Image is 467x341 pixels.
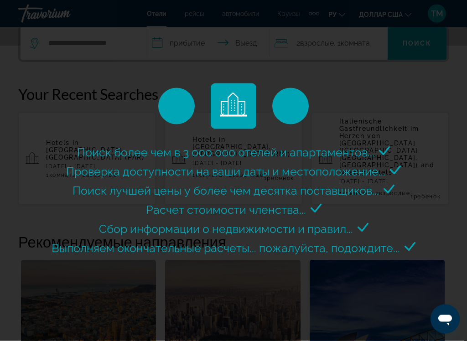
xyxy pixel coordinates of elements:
[73,184,379,197] span: Поиск лучшей цены у более чем десятка поставщиков...
[77,145,374,159] span: Поиск более чем в 3 000 000 отелей и апартаментов...
[52,241,400,255] span: Выполняем окончательные расчеты... пожалуйста, подождите...
[146,203,306,217] span: Расчет стоимости членства...
[431,305,460,334] iframe: Кнопка запуска окна обмена сообщениями
[66,165,385,178] span: Проверка доступности на ваши даты и местоположение...
[99,222,353,236] span: Сбор информации о недвижимости и правил...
